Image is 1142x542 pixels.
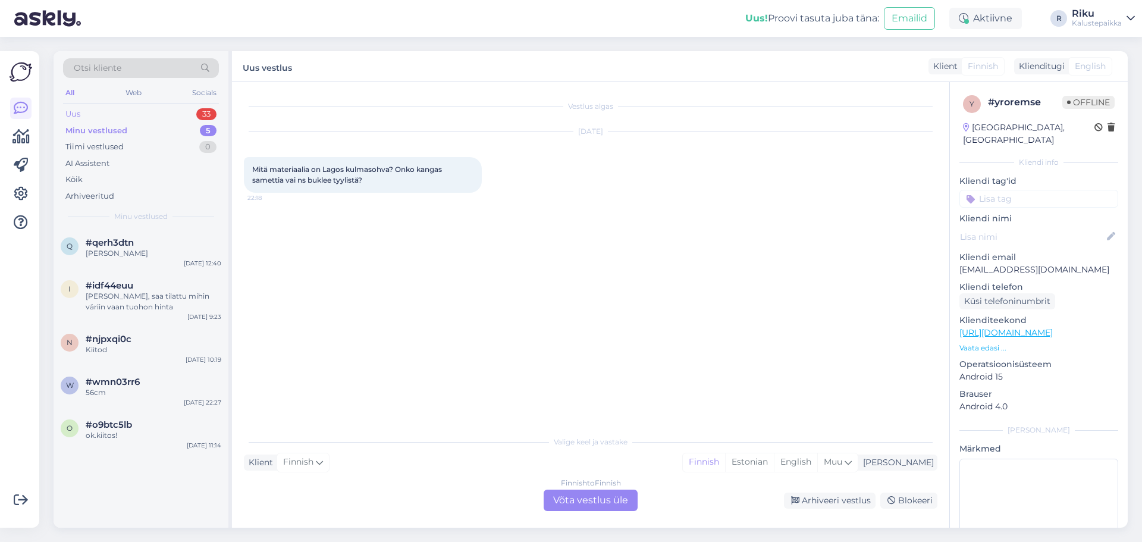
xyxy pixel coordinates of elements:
[960,230,1105,243] input: Lisa nimi
[65,174,83,186] div: Kõik
[67,242,73,250] span: q
[67,424,73,433] span: o
[959,190,1118,208] input: Lisa tag
[824,456,842,467] span: Muu
[184,398,221,407] div: [DATE] 22:27
[959,343,1118,353] p: Vaata edasi ...
[949,8,1022,29] div: Aktiivne
[187,312,221,321] div: [DATE] 9:23
[114,211,168,222] span: Minu vestlused
[988,95,1062,109] div: # yroremse
[959,251,1118,264] p: Kliendi email
[561,478,621,488] div: Finnish to Finnish
[970,99,974,108] span: y
[186,355,221,364] div: [DATE] 10:19
[745,12,768,24] b: Uus!
[959,157,1118,168] div: Kliendi info
[244,437,937,447] div: Valige keel ja vastake
[1014,60,1065,73] div: Klienditugi
[1050,10,1067,27] div: R
[745,11,879,26] div: Proovi tasuta juba täna:
[959,281,1118,293] p: Kliendi telefon
[74,62,121,74] span: Otsi kliente
[1072,9,1135,28] a: RikuKalustepaikka
[86,419,132,430] span: #o9btc5lb
[86,248,221,259] div: [PERSON_NAME]
[252,165,444,184] span: Mitä materiaalia on Lagos kulmasohva? Onko kangas samettia vai ns buklee tyylistä?
[784,493,876,509] div: Arhiveeri vestlus
[1072,18,1122,28] div: Kalustepaikka
[65,125,127,137] div: Minu vestlused
[10,61,32,83] img: Askly Logo
[244,101,937,112] div: Vestlus algas
[858,456,934,469] div: [PERSON_NAME]
[123,85,144,101] div: Web
[244,126,937,137] div: [DATE]
[959,175,1118,187] p: Kliendi tag'id
[1062,96,1115,109] span: Offline
[959,425,1118,436] div: [PERSON_NAME]
[86,237,134,248] span: #qerh3dtn
[959,400,1118,413] p: Android 4.0
[283,456,313,469] span: Finnish
[959,212,1118,225] p: Kliendi nimi
[68,284,71,293] span: i
[959,293,1055,309] div: Küsi telefoninumbrit
[184,259,221,268] div: [DATE] 12:40
[959,358,1118,371] p: Operatsioonisüsteem
[65,158,109,170] div: AI Assistent
[190,85,219,101] div: Socials
[1075,60,1106,73] span: English
[774,453,817,471] div: English
[86,430,221,441] div: ok.kiitos!
[65,141,124,153] div: Tiimi vestlused
[67,338,73,347] span: n
[544,490,638,511] div: Võta vestlus üle
[199,141,217,153] div: 0
[968,60,998,73] span: Finnish
[200,125,217,137] div: 5
[247,193,292,202] span: 22:18
[63,85,77,101] div: All
[86,344,221,355] div: Kiitod
[959,327,1053,338] a: [URL][DOMAIN_NAME]
[1072,9,1122,18] div: Riku
[196,108,217,120] div: 33
[86,387,221,398] div: 56cm
[725,453,774,471] div: Estonian
[86,377,140,387] span: #wmn03rr6
[683,453,725,471] div: Finnish
[86,291,221,312] div: [PERSON_NAME], saa tilattu mihin väriin vaan tuohon hinta
[86,280,133,291] span: #idf44euu
[187,441,221,450] div: [DATE] 11:14
[244,456,273,469] div: Klient
[243,58,292,74] label: Uus vestlus
[884,7,935,30] button: Emailid
[959,388,1118,400] p: Brauser
[959,443,1118,455] p: Märkmed
[959,314,1118,327] p: Klienditeekond
[65,108,80,120] div: Uus
[65,190,114,202] div: Arhiveeritud
[66,381,74,390] span: w
[880,493,937,509] div: Blokeeri
[963,121,1094,146] div: [GEOGRAPHIC_DATA], [GEOGRAPHIC_DATA]
[928,60,958,73] div: Klient
[959,264,1118,276] p: [EMAIL_ADDRESS][DOMAIN_NAME]
[86,334,131,344] span: #njpxqi0c
[959,371,1118,383] p: Android 15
